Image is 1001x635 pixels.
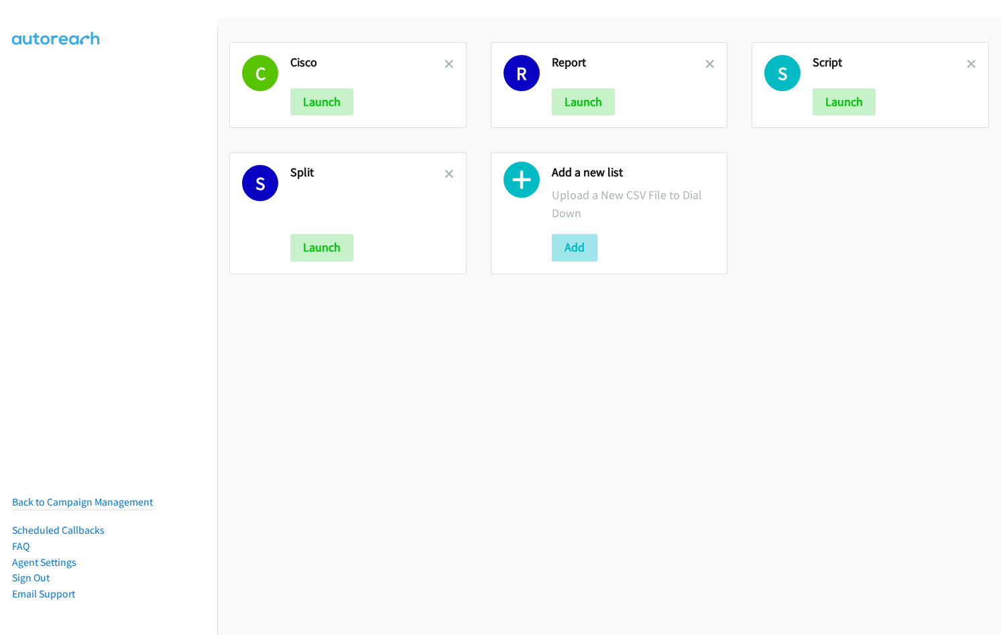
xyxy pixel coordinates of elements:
iframe: Checklist [729,577,991,625]
h1: C [242,55,278,91]
a: Agent Settings [12,556,76,569]
h2: Report [552,55,706,70]
h2: Script [813,55,967,70]
h2: Split [290,165,445,180]
a: Sign Out [12,571,50,584]
h1: S [764,55,801,91]
a: Scheduled Callbacks [12,524,105,536]
h1: R [504,55,540,91]
button: Launch [290,234,353,261]
a: Email Support [12,587,75,600]
h1: S [242,165,278,201]
h2: Add a new list [552,165,715,180]
button: Launch [290,89,353,115]
a: Back to Campaign Management [12,496,153,508]
h2: Cisco [290,55,445,70]
button: Launch [552,89,615,115]
p: Upload a New CSV File to Dial Down [552,186,715,222]
button: Add [552,234,597,261]
button: Launch [813,89,876,115]
a: FAQ [12,540,30,553]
